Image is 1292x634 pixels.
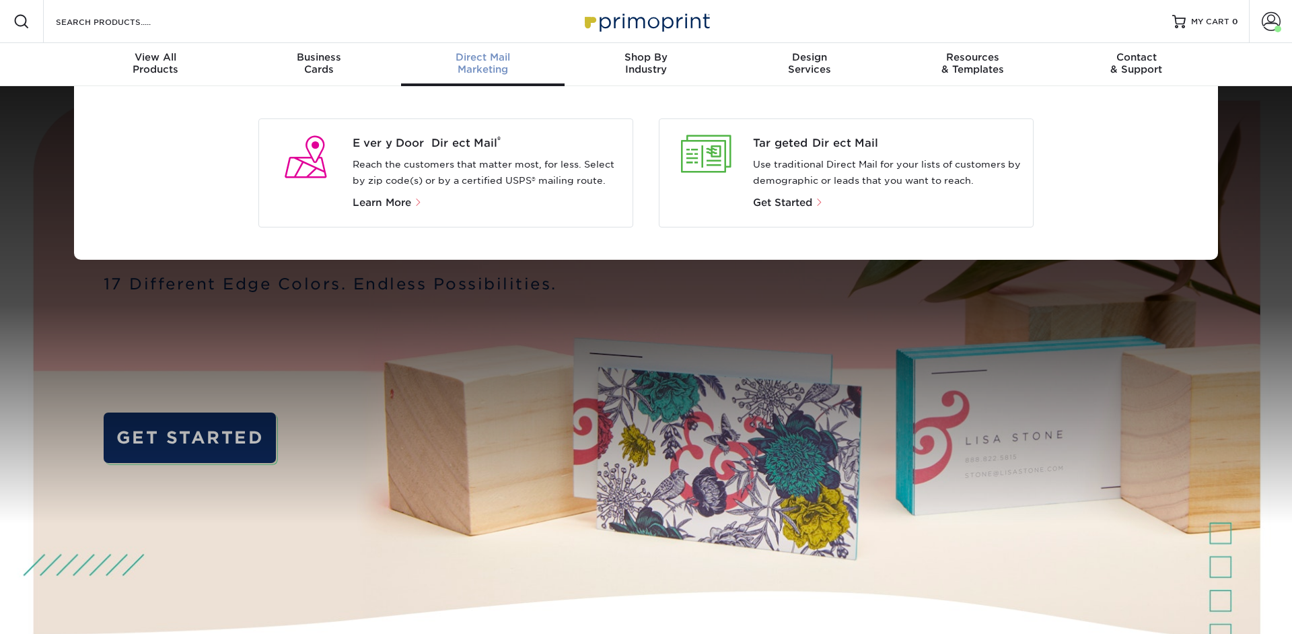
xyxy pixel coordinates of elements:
[401,51,565,63] span: Direct Mail
[753,197,812,209] span: Get Started
[74,51,238,75] div: Products
[565,51,728,63] span: Shop By
[753,198,824,208] a: Get Started
[1191,16,1229,28] span: MY CART
[238,43,401,86] a: BusinessCards
[727,51,891,63] span: Design
[353,135,622,151] span: Every Door Direct Mail
[565,51,728,75] div: Industry
[753,135,1023,151] a: Targeted Direct Mail
[353,197,411,209] span: Learn More
[1054,51,1218,63] span: Contact
[565,43,728,86] a: Shop ByIndustry
[353,135,622,151] a: Every Door Direct Mail®
[74,43,238,86] a: View AllProducts
[579,7,713,36] img: Primoprint
[1054,43,1218,86] a: Contact& Support
[353,198,428,208] a: Learn More
[1054,51,1218,75] div: & Support
[497,135,501,145] sup: ®
[238,51,401,63] span: Business
[753,157,1023,189] p: Use traditional Direct Mail for your lists of customers by demographic or leads that you want to ...
[238,51,401,75] div: Cards
[727,51,891,75] div: Services
[891,43,1054,86] a: Resources& Templates
[891,51,1054,63] span: Resources
[891,51,1054,75] div: & Templates
[401,43,565,86] a: Direct MailMarketing
[353,157,622,189] p: Reach the customers that matter most, for less. Select by zip code(s) or by a certified USPS® mai...
[1232,17,1238,26] span: 0
[727,43,891,86] a: DesignServices
[74,51,238,63] span: View All
[55,13,186,30] input: SEARCH PRODUCTS.....
[401,51,565,75] div: Marketing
